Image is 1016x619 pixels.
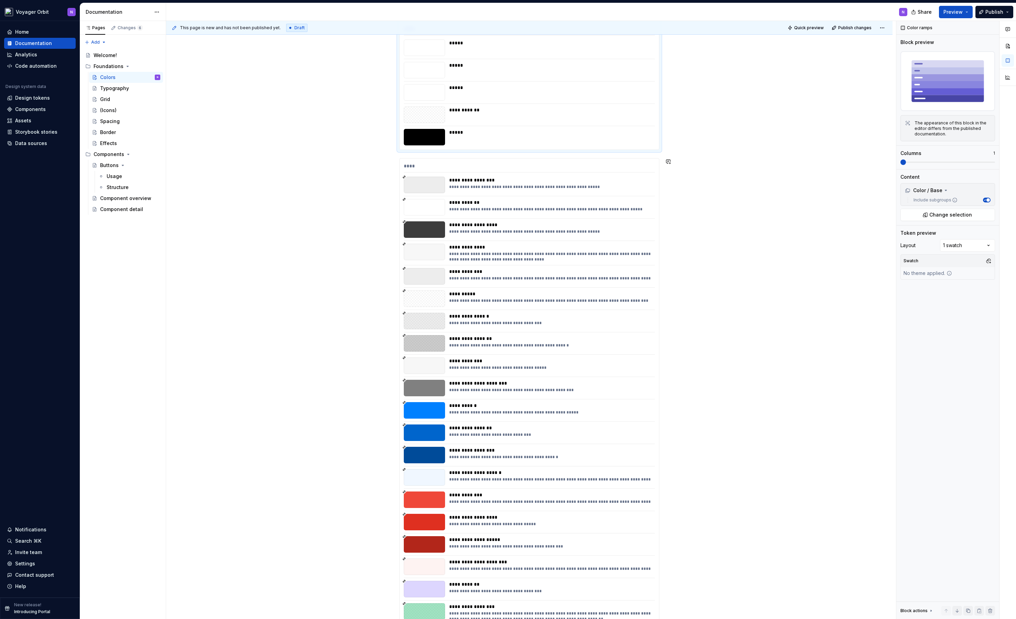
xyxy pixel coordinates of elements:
[83,149,163,160] div: Components
[83,61,163,72] div: Foundations
[943,9,963,15] span: Preview
[89,72,163,83] a: ColorsN
[905,187,942,194] div: Color / Base
[15,572,54,578] div: Contact support
[902,256,920,266] div: Swatch
[100,162,119,169] div: Buttons
[4,535,76,546] button: Search ⌘K
[985,9,1003,15] span: Publish
[4,581,76,592] button: Help
[100,129,116,136] div: Border
[4,104,76,115] a: Components
[993,151,995,156] p: 1
[900,150,921,157] div: Columns
[15,560,35,567] div: Settings
[118,25,143,31] div: Changes
[137,25,143,31] span: 6
[14,602,41,608] p: New release!
[96,182,163,193] a: Structure
[100,140,117,147] div: Effects
[94,52,117,59] div: Welcome!
[1,4,78,19] button: Voyager OrbitN
[89,83,163,94] a: Typography
[6,84,46,89] div: Design system data
[4,126,76,137] a: Storybook stories
[89,127,163,138] a: Border
[939,6,973,18] button: Preview
[15,538,41,544] div: Search ⌘K
[15,95,50,101] div: Design tokens
[4,60,76,71] a: Code automation
[100,74,116,81] div: Colors
[89,204,163,215] a: Component detail
[975,6,1013,18] button: Publish
[5,8,13,16] img: e5527c48-e7d1-4d25-8110-9641689f5e10.png
[15,549,42,556] div: Invite team
[107,184,129,191] div: Structure
[918,9,932,15] span: Share
[15,526,46,533] div: Notifications
[15,117,31,124] div: Assets
[83,50,163,61] a: Welcome!
[4,115,76,126] a: Assets
[838,25,872,31] span: Publish changes
[180,25,281,31] span: This page is new and has not been published yet.
[89,138,163,149] a: Effects
[70,9,73,15] div: N
[4,570,76,581] button: Contact support
[830,23,875,33] button: Publish changes
[4,49,76,60] a: Analytics
[900,39,934,46] div: Block preview
[4,558,76,569] a: Settings
[4,92,76,103] a: Design tokens
[4,138,76,149] a: Data sources
[15,51,37,58] div: Analytics
[15,129,57,135] div: Storybook stories
[900,209,995,221] button: Change selection
[15,583,26,590] div: Help
[900,174,920,180] div: Content
[100,195,151,202] div: Component overview
[4,547,76,558] a: Invite team
[915,120,991,137] div: The appearance of this block in the editor differs from the published documentation.
[107,173,122,180] div: Usage
[900,606,934,616] div: Block actions
[100,206,143,213] div: Component detail
[16,9,49,15] div: Voyager Orbit
[902,9,905,15] div: N
[96,171,163,182] a: Usage
[14,609,50,615] p: Introducing Portal
[94,151,124,158] div: Components
[85,25,105,31] div: Pages
[86,9,151,15] div: Documentation
[100,85,129,92] div: Typography
[89,116,163,127] a: Spacing
[89,105,163,116] a: (Icons)
[100,118,120,125] div: Spacing
[4,26,76,37] a: Home
[157,74,158,81] div: N
[794,25,824,31] span: Quick preview
[900,242,916,249] div: Layout
[900,608,928,614] div: Block actions
[100,107,117,114] div: (Icons)
[91,40,100,45] span: Add
[294,25,305,31] span: Draft
[902,185,993,196] div: Color / Base
[4,524,76,535] button: Notifications
[15,40,52,47] div: Documentation
[4,38,76,49] a: Documentation
[94,63,123,70] div: Foundations
[908,6,936,18] button: Share
[89,94,163,105] a: Grid
[89,193,163,204] a: Component overview
[89,160,163,171] a: Buttons
[83,50,163,215] div: Page tree
[15,29,29,35] div: Home
[83,37,108,47] button: Add
[15,63,57,69] div: Code automation
[901,267,955,279] div: No theme applied.
[15,106,46,113] div: Components
[900,230,936,236] div: Token preview
[15,140,47,147] div: Data sources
